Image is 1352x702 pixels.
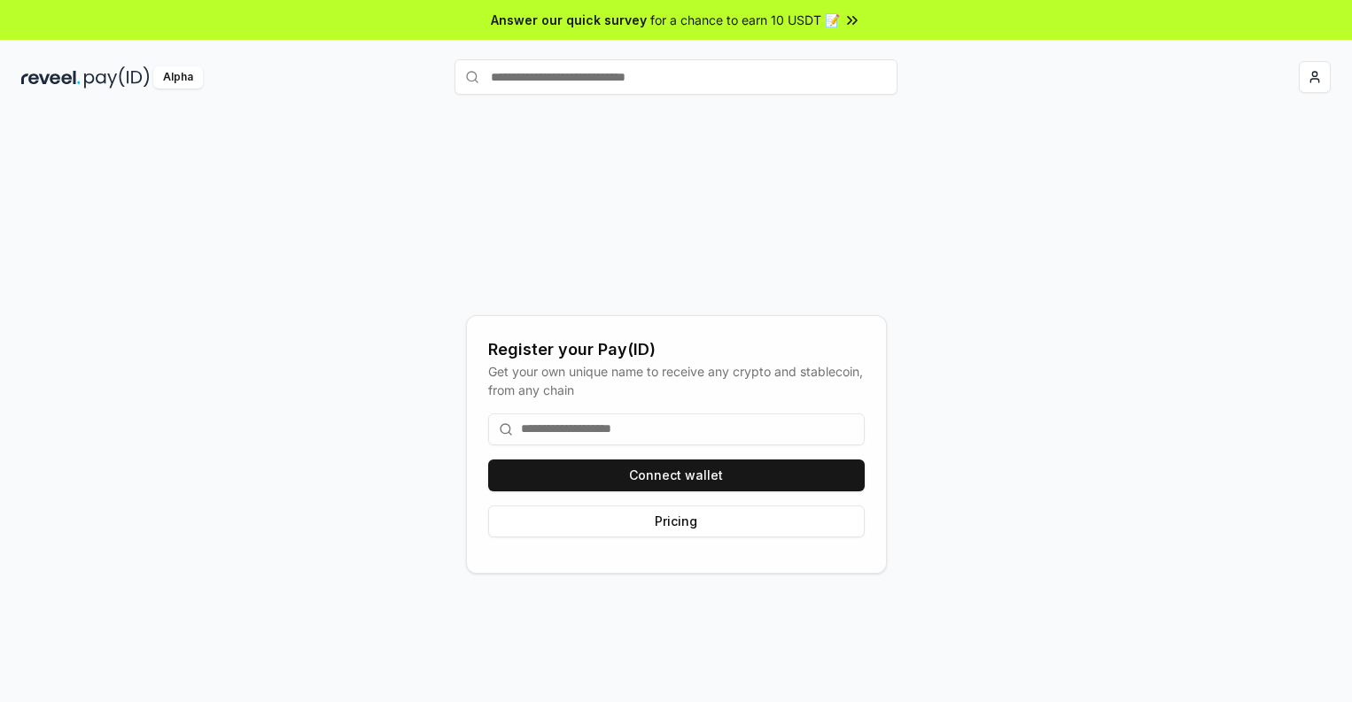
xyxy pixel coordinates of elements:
div: Get your own unique name to receive any crypto and stablecoin, from any chain [488,362,865,399]
span: for a chance to earn 10 USDT 📝 [650,11,840,29]
img: reveel_dark [21,66,81,89]
button: Pricing [488,505,865,537]
img: pay_id [84,66,150,89]
div: Alpha [153,66,203,89]
span: Answer our quick survey [491,11,647,29]
button: Connect wallet [488,459,865,491]
div: Register your Pay(ID) [488,337,865,362]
